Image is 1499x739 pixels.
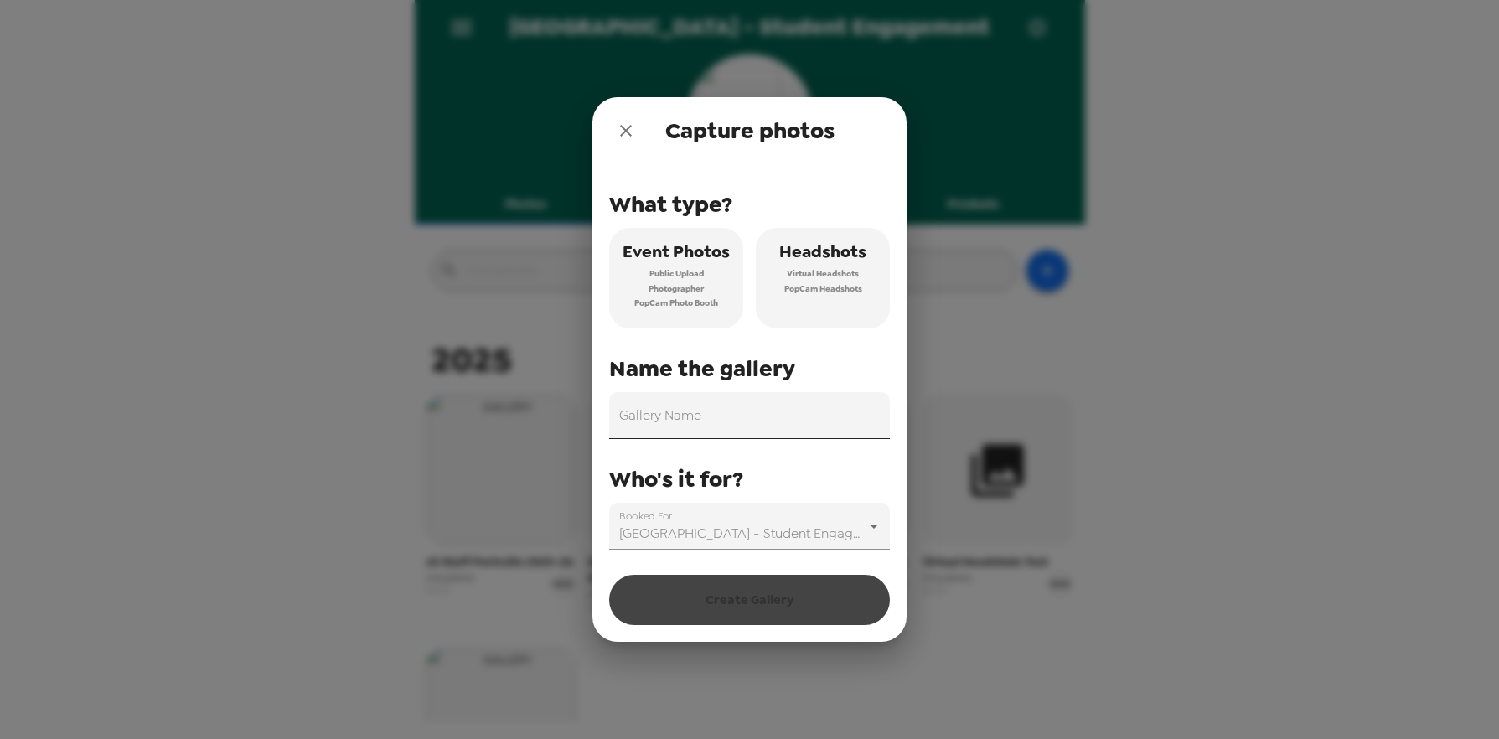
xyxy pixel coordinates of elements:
[619,509,672,523] label: Booked For
[623,237,730,266] span: Event Photos
[609,354,795,384] span: Name the gallery
[649,266,704,282] span: Public Upload
[609,464,743,494] span: Who's it for?
[787,266,859,282] span: Virtual Headshots
[665,116,835,146] span: Capture photos
[779,237,866,266] span: Headshots
[609,189,732,220] span: What type?
[609,228,743,328] button: Event PhotosPublic UploadPhotographerPopCam Photo Booth
[649,282,704,297] span: Photographer
[609,503,890,550] div: [GEOGRAPHIC_DATA] - Student Engagement
[784,282,862,297] span: PopCam Headshots
[756,228,890,328] button: HeadshotsVirtual HeadshotsPopCam Headshots
[609,114,643,147] button: close
[634,296,718,311] span: PopCam Photo Booth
